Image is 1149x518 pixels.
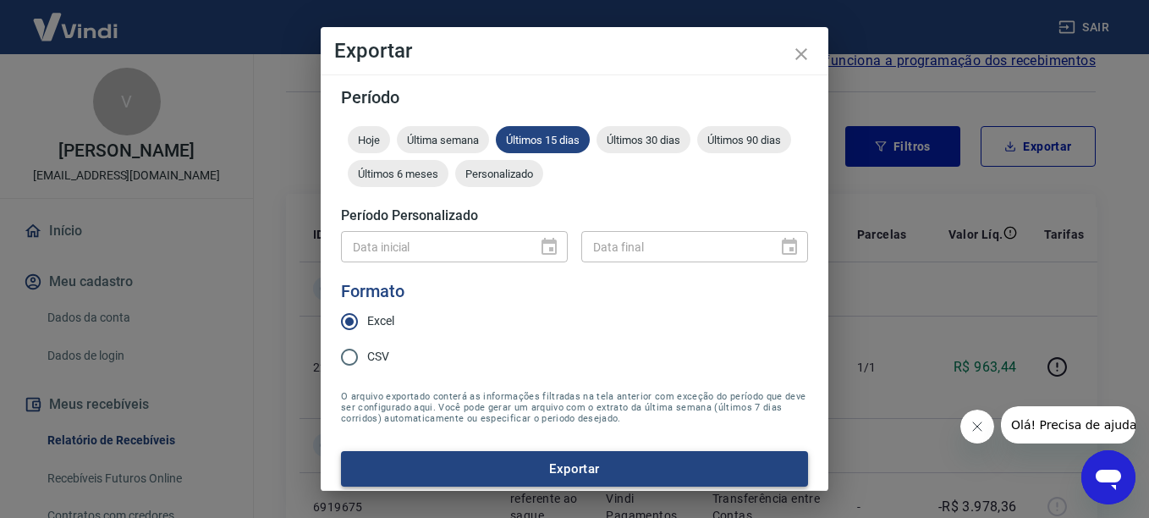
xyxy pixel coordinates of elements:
iframe: Mensagem da empresa [1001,406,1135,444]
span: Hoje [348,134,390,146]
input: DD/MM/YYYY [341,231,525,262]
div: Últimos 6 meses [348,160,448,187]
span: Últimos 90 dias [697,134,791,146]
span: Última semana [397,134,489,146]
iframe: Fechar mensagem [960,410,994,444]
span: Últimos 6 meses [348,168,448,180]
span: Personalizado [455,168,543,180]
h5: Período [341,89,808,106]
span: O arquivo exportado conterá as informações filtradas na tela anterior com exceção do período que ... [341,391,808,424]
button: Exportar [341,451,808,487]
iframe: Botão para abrir a janela de mensagens [1081,450,1135,504]
span: Últimos 15 dias [496,134,590,146]
h4: Exportar [334,41,815,61]
div: Personalizado [455,160,543,187]
input: DD/MM/YYYY [581,231,766,262]
span: Olá! Precisa de ajuda? [10,12,142,25]
div: Última semana [397,126,489,153]
button: close [781,34,822,74]
h5: Período Personalizado [341,207,808,224]
div: Últimos 30 dias [596,126,690,153]
span: Excel [367,312,394,330]
div: Hoje [348,126,390,153]
legend: Formato [341,279,404,304]
div: Últimos 90 dias [697,126,791,153]
div: Últimos 15 dias [496,126,590,153]
span: CSV [367,348,389,366]
span: Últimos 30 dias [596,134,690,146]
